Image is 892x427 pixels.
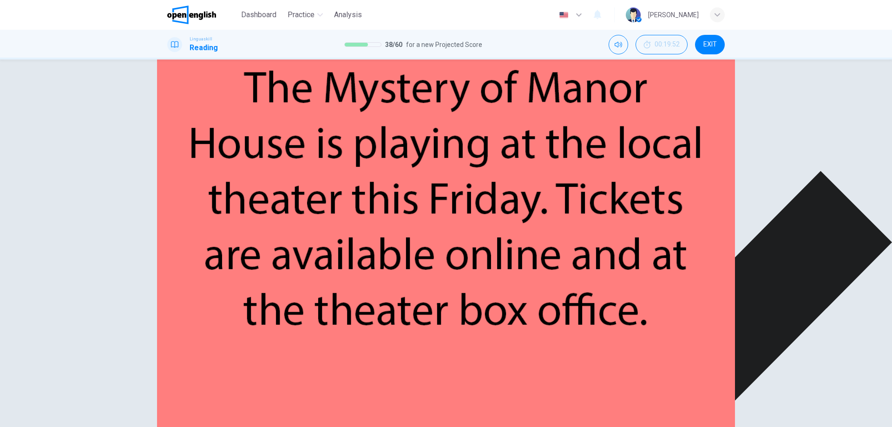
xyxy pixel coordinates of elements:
[636,35,688,54] div: Hide
[237,7,280,23] button: Dashboard
[190,42,218,53] h1: Reading
[626,7,641,22] img: Profile picture
[190,36,212,42] span: Linguaskill
[167,6,216,24] img: OpenEnglish logo
[241,9,276,20] span: Dashboard
[385,39,402,50] span: 38 / 60
[406,39,482,50] span: for a new Projected Score
[648,9,699,20] div: [PERSON_NAME]
[703,41,717,48] span: EXIT
[284,7,327,23] button: Practice
[330,7,366,23] button: Analysis
[636,35,688,54] button: 00:19:52
[334,9,362,20] span: Analysis
[695,35,725,54] button: EXIT
[288,9,315,20] span: Practice
[609,35,628,54] div: Mute
[167,6,237,24] a: OpenEnglish logo
[655,41,680,48] span: 00:19:52
[558,12,570,19] img: en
